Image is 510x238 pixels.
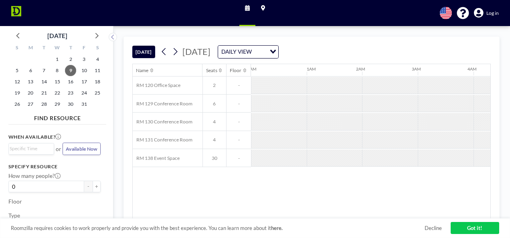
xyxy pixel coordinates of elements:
[52,76,63,87] span: Wednesday, October 15, 2025
[79,54,90,65] span: Friday, October 3, 2025
[92,76,103,87] span: Saturday, October 18, 2025
[271,225,283,231] a: here.
[227,82,251,88] span: -
[63,143,101,155] button: Available Now
[254,47,265,56] input: Search for option
[227,155,251,161] span: -
[64,43,77,54] div: T
[12,87,23,99] span: Sunday, October 19, 2025
[65,87,76,99] span: Thursday, October 23, 2025
[133,155,180,161] span: RM 138 Event Space
[25,87,36,99] span: Monday, October 20, 2025
[133,82,180,88] span: RM 120 Office Space
[65,76,76,87] span: Thursday, October 16, 2025
[25,99,36,110] span: Monday, October 27, 2025
[77,43,91,54] div: F
[92,65,103,76] span: Saturday, October 11, 2025
[52,99,63,110] span: Wednesday, October 29, 2025
[227,119,251,125] span: -
[10,43,24,54] div: S
[65,65,76,76] span: Thursday, October 9, 2025
[25,65,36,76] span: Monday, October 6, 2025
[133,137,192,143] span: RM 131 Conference Room
[218,46,278,58] div: Search for option
[8,172,61,179] label: How many people?
[47,30,67,41] div: [DATE]
[12,76,23,87] span: Sunday, October 12, 2025
[37,43,51,54] div: T
[79,65,90,76] span: Friday, October 10, 2025
[474,8,499,18] a: Log in
[133,119,192,125] span: RM 130 Conference Room
[66,146,97,152] span: Available Now
[38,87,50,99] span: Tuesday, October 21, 2025
[307,67,316,72] div: 1AM
[8,198,22,205] label: Floor
[220,47,253,56] span: DAILY VIEW
[425,225,442,231] a: Decline
[8,112,106,121] h4: FIND RESOURCE
[203,119,227,125] span: 4
[203,82,227,88] span: 2
[203,155,227,161] span: 30
[8,212,20,219] label: Type
[92,87,103,99] span: Saturday, October 25, 2025
[203,101,227,107] span: 6
[25,76,36,87] span: Monday, October 13, 2025
[38,99,50,110] span: Tuesday, October 28, 2025
[79,76,90,87] span: Friday, October 17, 2025
[486,10,499,16] span: Log in
[451,222,499,234] a: Got it!
[227,101,251,107] span: -
[8,163,101,169] h3: Specify resource
[12,99,23,110] span: Sunday, October 26, 2025
[467,67,477,72] div: 4AM
[24,43,37,54] div: M
[132,46,155,58] button: [DATE]
[356,67,365,72] div: 2AM
[79,87,90,99] span: Friday, October 24, 2025
[84,181,93,192] button: -
[9,143,54,154] div: Search for option
[206,67,217,73] div: Seats
[93,181,101,192] button: +
[203,137,227,143] span: 4
[52,65,63,76] span: Wednesday, October 8, 2025
[38,65,50,76] span: Tuesday, October 7, 2025
[92,54,103,65] span: Saturday, October 4, 2025
[38,76,50,87] span: Tuesday, October 14, 2025
[12,65,23,76] span: Sunday, October 5, 2025
[52,54,63,65] span: Wednesday, October 1, 2025
[10,145,50,153] input: Search for option
[11,225,425,231] span: Roomzilla requires cookies to work properly and provide you with the best experience. You can lea...
[136,67,148,73] div: Name
[56,145,61,152] span: or
[65,54,76,65] span: Thursday, October 2, 2025
[11,6,22,20] img: organization-logo
[230,67,241,73] div: Floor
[227,137,251,143] span: -
[65,99,76,110] span: Thursday, October 30, 2025
[52,87,63,99] span: Wednesday, October 22, 2025
[79,99,90,110] span: Friday, October 31, 2025
[412,67,421,72] div: 3AM
[51,43,64,54] div: W
[91,43,104,54] div: S
[182,46,210,57] span: [DATE]
[133,101,192,107] span: RM 129 Conference Room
